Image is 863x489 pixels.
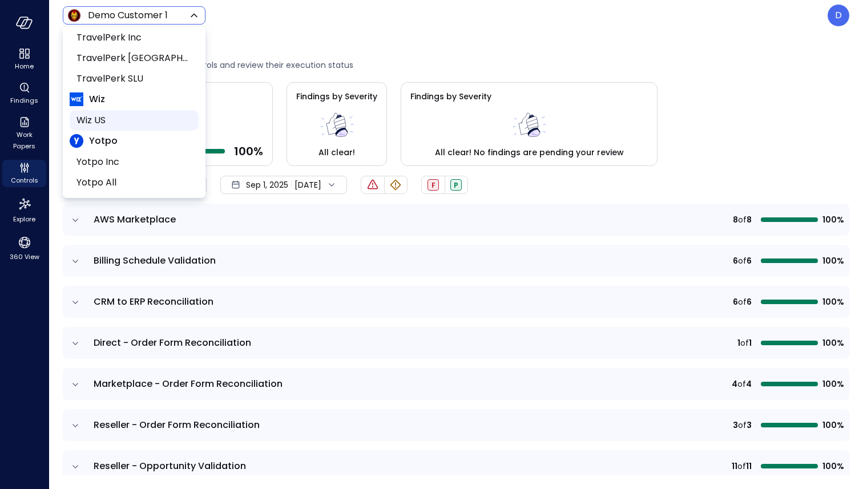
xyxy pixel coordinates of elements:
[76,155,189,169] span: Yotpo Inc
[89,92,105,106] span: Wiz
[70,152,199,172] li: Yotpo Inc
[70,172,199,193] li: Yotpo All
[76,51,189,65] span: TravelPerk [GEOGRAPHIC_DATA]
[76,114,189,127] span: Wiz US
[76,31,189,45] span: TravelPerk Inc
[70,68,199,89] li: TravelPerk SLU
[70,134,83,148] img: Yotpo
[70,48,199,68] li: TravelPerk UK
[76,72,189,86] span: TravelPerk SLU
[76,176,189,189] span: Yotpo All
[70,110,199,131] li: Wiz US
[89,134,118,148] span: Yotpo
[70,27,199,48] li: TravelPerk Inc
[70,92,83,106] img: Wiz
